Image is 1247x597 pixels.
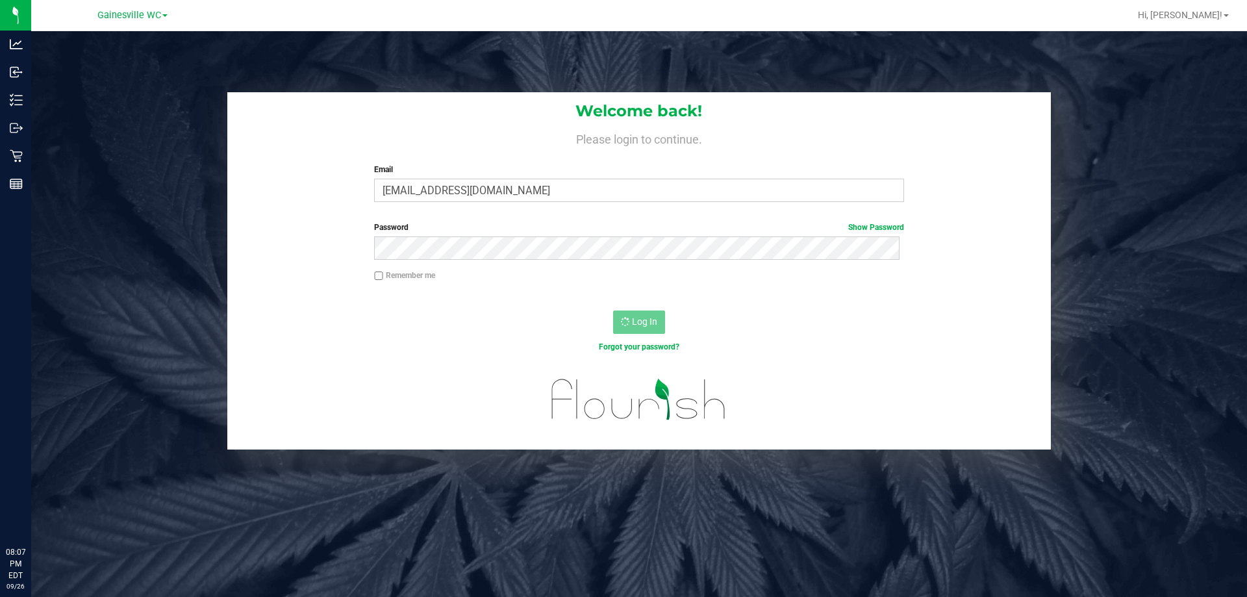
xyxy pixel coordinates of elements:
[374,164,903,175] label: Email
[632,316,657,327] span: Log In
[6,581,25,591] p: 09/26
[374,272,383,281] input: Remember me
[10,177,23,190] inline-svg: Reports
[10,66,23,79] inline-svg: Inbound
[613,311,665,334] button: Log In
[374,270,435,281] label: Remember me
[1138,10,1222,20] span: Hi, [PERSON_NAME]!
[97,10,161,21] span: Gainesville WC
[10,121,23,134] inline-svg: Outbound
[10,94,23,107] inline-svg: Inventory
[6,546,25,581] p: 08:07 PM EDT
[227,103,1051,120] h1: Welcome back!
[227,130,1051,146] h4: Please login to continue.
[848,223,904,232] a: Show Password
[374,223,409,232] span: Password
[10,38,23,51] inline-svg: Analytics
[10,149,23,162] inline-svg: Retail
[599,342,679,351] a: Forgot your password?
[536,366,742,433] img: flourish_logo.svg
